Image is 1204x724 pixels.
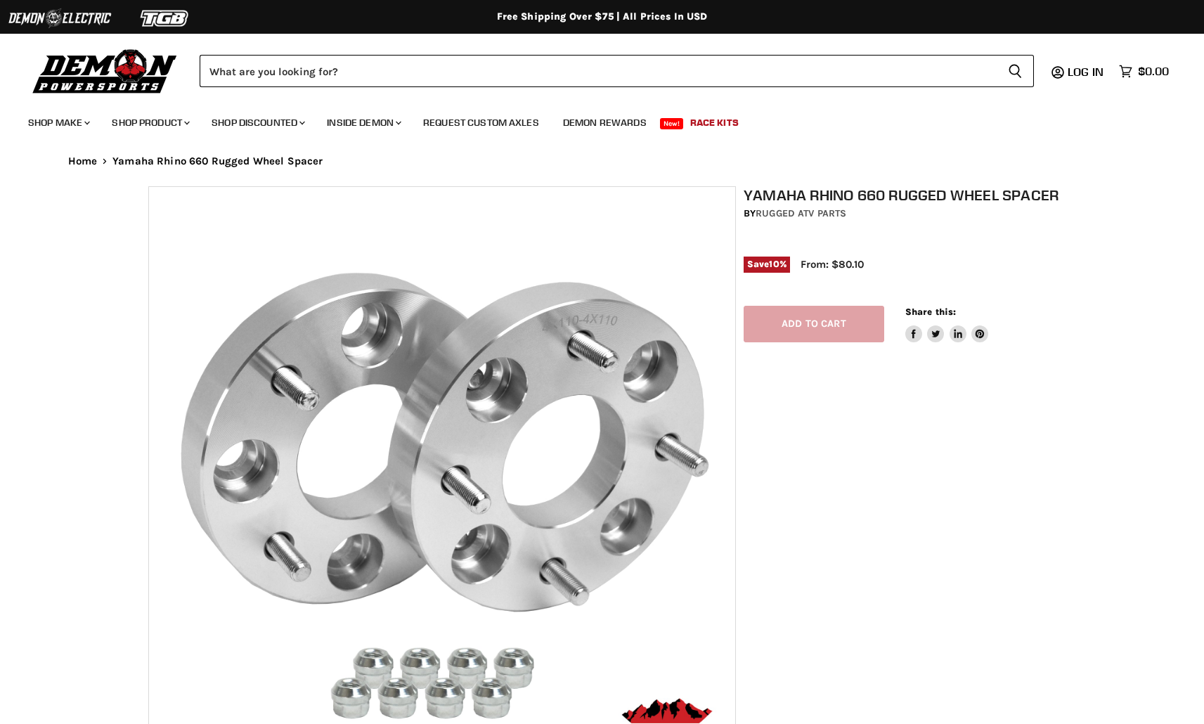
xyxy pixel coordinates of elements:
[680,108,749,137] a: Race Kits
[905,306,956,317] span: Share this:
[200,55,997,87] input: Search
[7,5,112,32] img: Demon Electric Logo 2
[201,108,313,137] a: Shop Discounted
[905,306,989,343] aside: Share this:
[68,155,98,167] a: Home
[112,155,323,167] span: Yamaha Rhino 660 Rugged Wheel Spacer
[40,11,1165,23] div: Free Shipping Over $75 | All Prices In USD
[112,5,218,32] img: TGB Logo 2
[18,103,1165,137] ul: Main menu
[769,259,779,269] span: 10
[1112,61,1176,82] a: $0.00
[660,118,684,129] span: New!
[40,155,1165,167] nav: Breadcrumbs
[756,207,846,219] a: Rugged ATV Parts
[1061,65,1112,78] a: Log in
[316,108,410,137] a: Inside Demon
[101,108,198,137] a: Shop Product
[801,258,864,271] span: From: $80.10
[1138,65,1169,78] span: $0.00
[552,108,657,137] a: Demon Rewards
[1068,65,1103,79] span: Log in
[744,257,790,272] span: Save %
[744,206,1064,221] div: by
[28,46,182,96] img: Demon Powersports
[997,55,1034,87] button: Search
[200,55,1034,87] form: Product
[744,186,1064,204] h1: Yamaha Rhino 660 Rugged Wheel Spacer
[413,108,550,137] a: Request Custom Axles
[18,108,98,137] a: Shop Make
